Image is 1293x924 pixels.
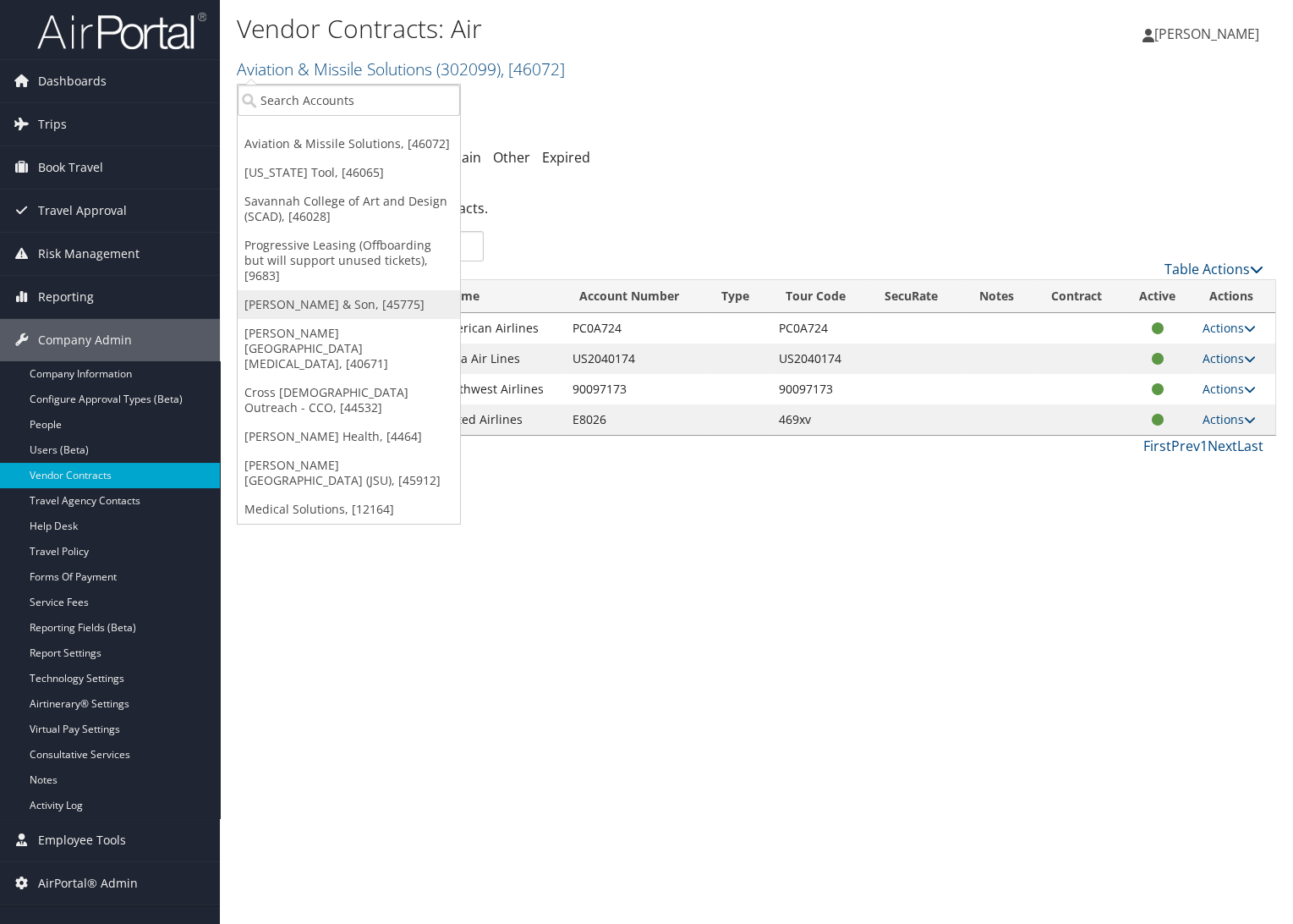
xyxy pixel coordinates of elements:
[238,378,460,422] a: Cross [DEMOGRAPHIC_DATA] Outreach - CCO, [44532]
[430,313,564,344] td: American Airlines
[38,862,138,905] span: AirPortal® Admin
[770,344,869,374] td: US2040174
[1208,437,1237,455] a: Next
[961,280,1032,313] th: Notes: activate to sort column ascending
[38,276,94,318] span: Reporting
[430,404,564,435] td: United Airlines
[1142,8,1276,59] a: [PERSON_NAME]
[238,290,460,319] a: [PERSON_NAME] & Son, [45775]
[238,451,460,495] a: [PERSON_NAME][GEOGRAPHIC_DATA] (JSU), [45912]
[37,11,206,51] img: airportal-logo.png
[1203,381,1256,397] a: Actions
[542,148,590,167] a: Expired
[770,404,869,435] td: 469xv
[430,280,564,313] th: Name: activate to sort column ascending
[38,319,132,361] span: Company Admin
[38,190,127,232] span: Travel Approval
[564,404,706,435] td: E8026
[770,374,869,404] td: 90097173
[564,280,706,313] th: Account Number: activate to sort column ascending
[38,60,107,102] span: Dashboards
[238,187,460,231] a: Savannah College of Art and Design (SCAD), [46028]
[1032,280,1120,313] th: Contract: activate to sort column ascending
[869,280,961,313] th: SecuRate: activate to sort column ascending
[436,58,501,80] span: ( 302099 )
[238,85,460,116] input: Search Accounts
[706,280,770,313] th: Type: activate to sort column ascending
[237,185,1276,231] div: There are contracts.
[1203,411,1256,427] a: Actions
[238,319,460,378] a: [PERSON_NAME][GEOGRAPHIC_DATA][MEDICAL_DATA], [40671]
[430,374,564,404] td: Southwest Airlines
[38,103,67,146] span: Trips
[1143,437,1171,455] a: First
[1154,25,1259,43] span: [PERSON_NAME]
[1200,437,1208,455] a: 1
[238,129,460,158] a: Aviation & Missile Solutions, [46072]
[38,233,140,275] span: Risk Management
[564,313,706,344] td: PC0A724
[238,495,460,524] a: Medical Solutions, [12164]
[770,313,869,344] td: PC0A724
[238,158,460,187] a: [US_STATE] Tool, [46065]
[430,344,564,374] td: Delta Air Lines
[564,374,706,404] td: 90097173
[1164,260,1263,278] a: Table Actions
[238,422,460,451] a: [PERSON_NAME] Health, [4464]
[564,344,706,374] td: US2040174
[1237,437,1263,455] a: Last
[38,146,103,189] span: Book Travel
[237,58,565,80] a: Aviation & Missile Solutions
[237,11,929,47] h1: Vendor Contracts: Air
[1203,320,1256,336] a: Actions
[493,148,530,167] a: Other
[770,280,869,313] th: Tour Code: activate to sort column ascending
[1120,280,1193,313] th: Active: activate to sort column ascending
[1171,437,1200,455] a: Prev
[1194,280,1275,313] th: Actions
[501,58,565,80] span: , [ 46072 ]
[38,819,126,861] span: Employee Tools
[238,231,460,290] a: Progressive Leasing (Offboarding but will support unused tickets), [9683]
[1203,350,1256,366] a: Actions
